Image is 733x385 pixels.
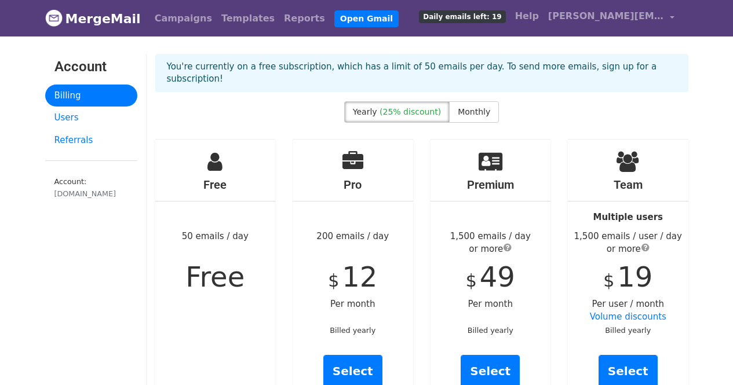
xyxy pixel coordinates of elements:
span: Daily emails left: 19 [419,10,505,23]
h4: Free [155,178,276,192]
span: [PERSON_NAME][EMAIL_ADDRESS][DOMAIN_NAME] [548,9,664,23]
span: Free [185,261,245,293]
h4: Pro [293,178,413,192]
h4: Premium [431,178,551,192]
img: MergeMail logo [45,9,63,27]
div: 1,500 emails / day or more [431,230,551,256]
span: 49 [480,261,515,293]
a: [PERSON_NAME][EMAIL_ADDRESS][DOMAIN_NAME] [544,5,679,32]
span: $ [328,270,339,291]
span: $ [466,270,477,291]
small: Billed yearly [605,326,651,335]
small: Billed yearly [468,326,513,335]
small: Billed yearly [330,326,375,335]
span: $ [603,270,614,291]
a: Users [45,107,137,129]
h3: Account [54,58,128,75]
span: 19 [617,261,652,293]
a: Daily emails left: 19 [414,5,510,28]
a: MergeMail [45,6,141,31]
div: 1,500 emails / user / day or more [568,230,688,256]
a: Campaigns [150,7,217,30]
span: Monthly [458,107,490,116]
span: (25% discount) [380,107,441,116]
a: Referrals [45,129,137,152]
a: Open Gmail [334,10,399,27]
strong: Multiple users [593,212,663,222]
a: Templates [217,7,279,30]
a: Billing [45,85,137,107]
p: You're currently on a free subscription, which has a limit of 50 emails per day. To send more ema... [167,61,677,85]
a: Volume discounts [590,311,666,322]
a: Help [510,5,544,28]
h4: Team [568,178,688,192]
span: Yearly [353,107,377,116]
div: [DOMAIN_NAME] [54,188,128,199]
small: Account: [54,177,128,199]
a: Reports [279,7,330,30]
span: 12 [342,261,377,293]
